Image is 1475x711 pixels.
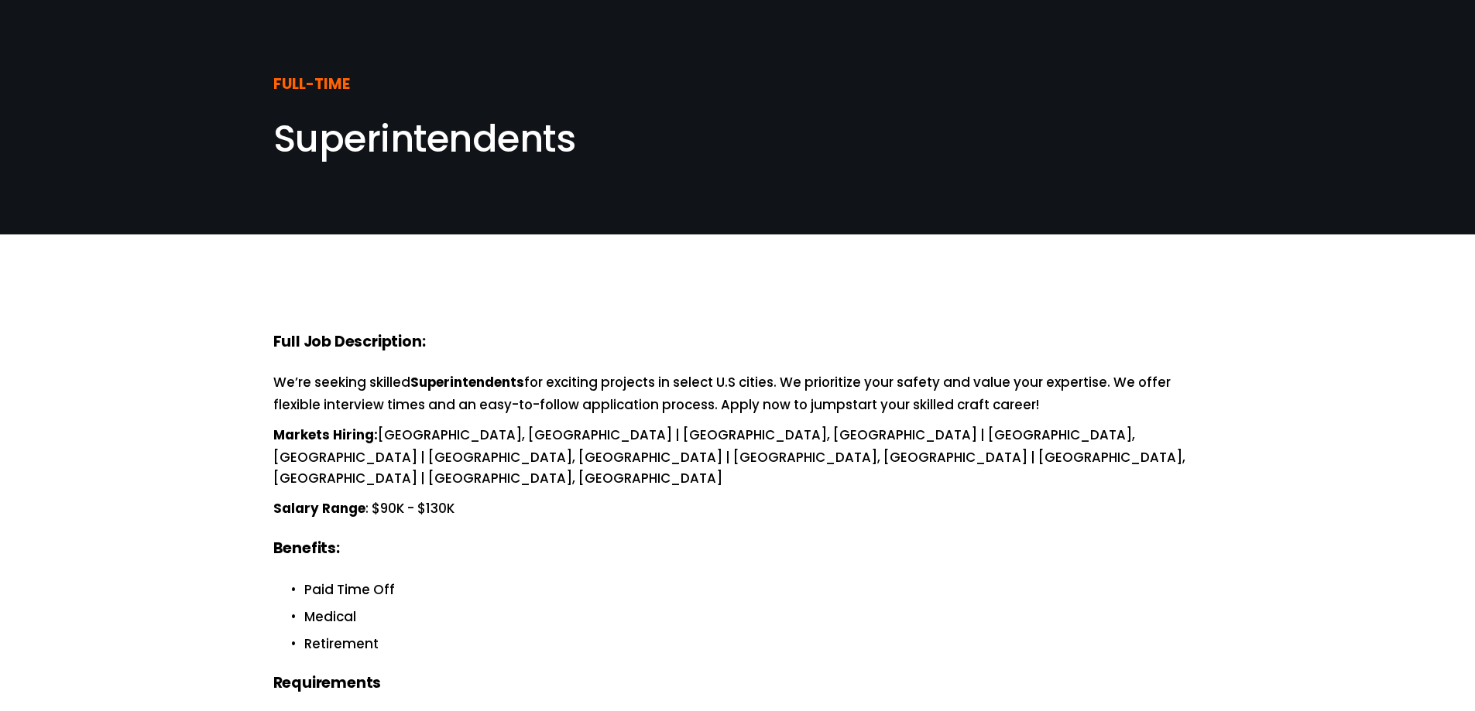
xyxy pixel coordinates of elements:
p: Medical [304,607,1202,627]
strong: Full Job Description: [273,330,426,356]
strong: FULL-TIME [273,73,350,98]
span: Superintendents [273,113,576,165]
strong: Benefits: [273,537,340,562]
p: : $90K - $130K [273,498,1202,521]
strong: Superintendents [410,372,524,395]
p: We’re seeking skilled for exciting projects in select U.S cities. We prioritize your safety and v... [273,372,1202,415]
strong: Salary Range [273,498,365,521]
strong: Markets Hiring: [273,425,378,447]
p: [GEOGRAPHIC_DATA], [GEOGRAPHIC_DATA] | [GEOGRAPHIC_DATA], [GEOGRAPHIC_DATA] | [GEOGRAPHIC_DATA], ... [273,425,1202,489]
p: Paid Time Off [304,579,1202,600]
p: Retirement [304,634,1202,655]
strong: Requirements [273,672,382,697]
